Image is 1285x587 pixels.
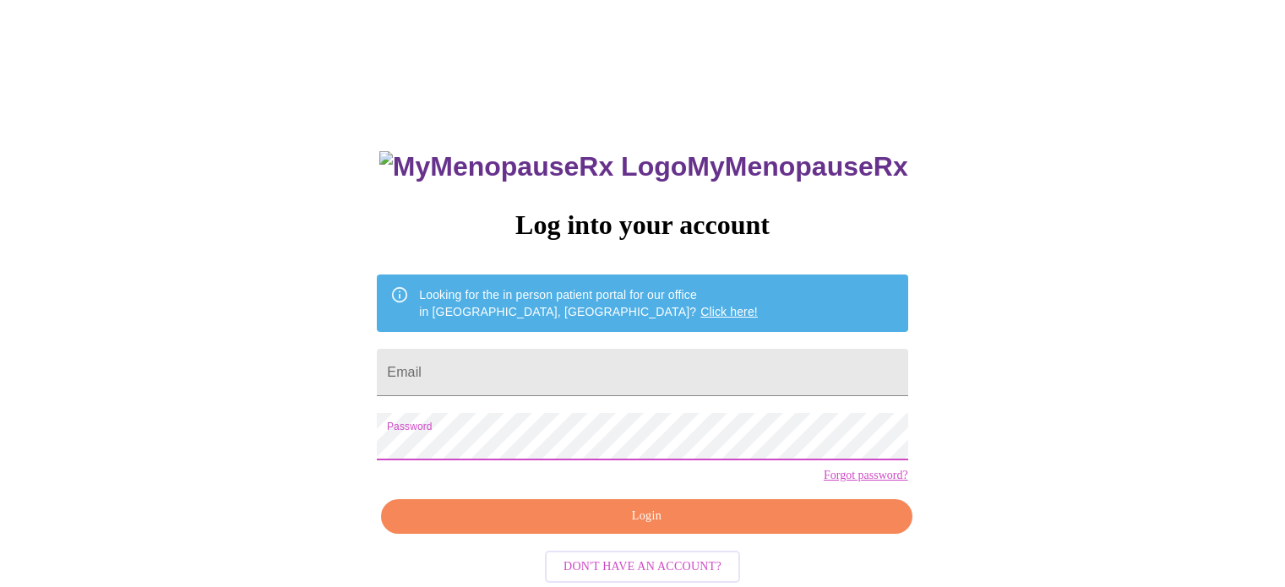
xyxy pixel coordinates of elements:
img: MyMenopauseRx Logo [379,151,687,182]
button: Login [381,499,912,534]
h3: MyMenopauseRx [379,151,908,182]
button: Don't have an account? [545,551,740,584]
h3: Log into your account [377,209,907,241]
a: Click here! [700,305,758,318]
a: Forgot password? [824,469,908,482]
a: Don't have an account? [541,557,744,572]
span: Login [400,506,892,527]
span: Don't have an account? [564,557,721,578]
div: Looking for the in person patient portal for our office in [GEOGRAPHIC_DATA], [GEOGRAPHIC_DATA]? [419,280,758,327]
